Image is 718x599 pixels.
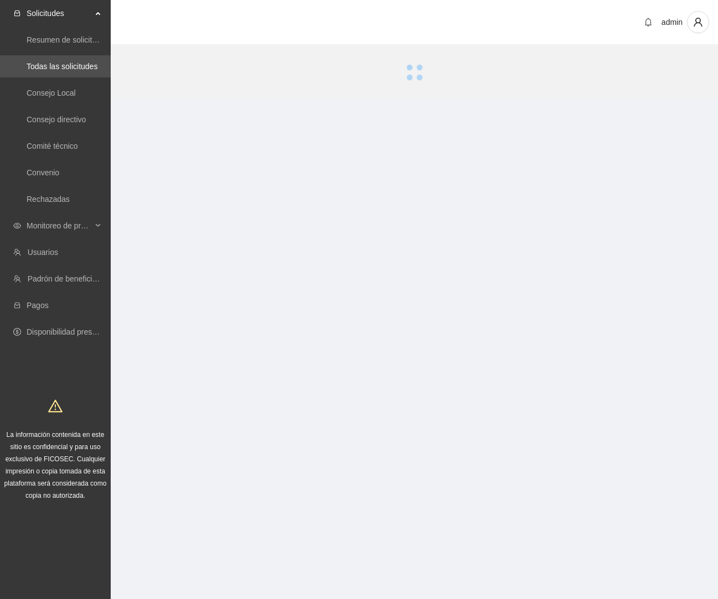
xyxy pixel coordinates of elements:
a: Todas las solicitudes [27,62,97,71]
button: user [687,11,709,33]
span: Solicitudes [27,2,92,24]
a: Resumen de solicitudes por aprobar [27,35,151,44]
span: Monitoreo de proyectos [27,215,92,237]
span: admin [662,18,683,27]
span: user [688,17,709,27]
a: Disponibilidad presupuestal [27,327,121,336]
span: eye [13,222,21,230]
a: Consejo Local [27,88,76,97]
span: bell [640,18,657,27]
a: Usuarios [28,248,58,257]
button: bell [639,13,657,31]
a: Padrón de beneficiarios [28,274,109,283]
a: Pagos [27,301,49,310]
a: Convenio [27,168,59,177]
a: Consejo directivo [27,115,86,124]
span: warning [48,399,63,413]
a: Comité técnico [27,142,78,150]
a: Rechazadas [27,195,70,204]
span: inbox [13,9,21,17]
span: La información contenida en este sitio es confidencial y para uso exclusivo de FICOSEC. Cualquier... [4,431,107,499]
